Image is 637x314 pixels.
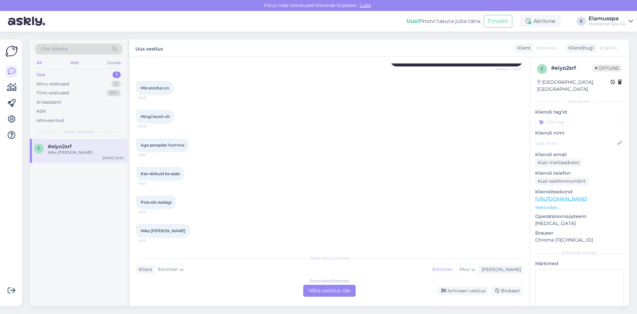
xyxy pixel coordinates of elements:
[535,151,624,158] p: Kliendi email
[535,260,624,267] p: Märkmed
[138,95,163,100] span: 19:49
[541,66,543,71] span: e
[106,90,121,96] div: 99+
[589,16,633,27] a: ElamusspaMustamäe Spa OÜ
[589,21,626,27] div: Mustamäe Spa OÜ
[535,99,624,105] div: Kliendi info
[303,285,356,297] div: Võta vestlus üle
[138,124,163,129] span: 19:49
[535,237,624,244] p: Chrome [TECHNICAL_ID]
[535,158,582,167] div: Küsi meiliaadressi
[103,156,123,160] div: [DATE] 20:10
[358,2,373,8] span: Luba
[141,114,170,119] span: Mingi kood või
[138,210,163,215] span: 19:59
[535,117,624,127] input: Lisa tag
[566,45,594,52] div: Klienditugi
[460,266,470,272] span: Muu
[141,85,169,90] span: Mis soodus on
[35,58,43,67] div: All
[537,79,610,93] div: [GEOGRAPHIC_DATA], [GEOGRAPHIC_DATA]
[158,266,178,273] span: Estonian
[135,44,163,52] label: Uus vestlus
[429,264,456,274] div: Estonian
[520,15,561,27] div: Aktiivne
[36,81,69,87] div: Minu vestlused
[535,204,624,210] p: Vaata edasi ...
[111,81,121,87] div: 0
[141,228,185,233] span: Miks [PERSON_NAME]
[37,146,40,151] span: e
[136,255,523,261] div: Valige keel ja vastake
[406,18,419,24] b: Uus!
[141,200,172,205] span: Pole siin kedagi
[406,17,481,25] div: Proovi tasuta juba täna:
[48,150,123,156] div: Miks [PERSON_NAME]
[535,109,624,116] p: Kliendi tag'id
[589,16,626,21] div: Elamusspa
[536,45,557,52] span: Estonian
[141,171,180,176] span: Kas rätikuid ka saab
[593,64,622,72] span: Offline
[551,64,593,72] div: # eiyo2srf
[36,90,69,96] div: Tiimi vestlused
[136,266,152,273] div: Klient
[437,286,488,295] div: Arhiveeri vestlus
[535,196,587,202] a: [URL][DOMAIN_NAME]
[484,15,512,28] button: Emailid
[535,130,624,137] p: Kliendi nimi
[577,17,586,26] div: E
[535,188,624,195] p: Klienditeekond
[138,153,163,157] span: 19:50
[69,58,80,67] div: Web
[48,144,72,150] span: #eiyo2srf
[310,278,349,284] div: Estonian to Estonian
[479,266,521,273] div: [PERSON_NAME]
[535,140,616,147] input: Lisa nimi
[36,99,61,106] div: AI Assistent
[5,45,18,57] img: Askly Logo
[535,213,624,220] p: Operatsioonisüsteem
[495,67,521,72] span: Nähtud ✓ 19:37
[138,238,163,243] span: 20:10
[36,117,64,124] div: Arhiveeritud
[36,108,46,115] div: Kõik
[36,71,45,78] div: Uus
[535,230,624,237] p: Brauser
[535,170,624,177] p: Kliendi telefon
[41,46,68,52] span: Otsi kliente
[535,220,624,227] p: [MEDICAL_DATA]
[491,286,523,295] div: Blokeeri
[515,45,531,52] div: Klient
[141,143,184,148] span: Aga perepilet homme
[535,177,589,186] div: Küsi telefoninumbrit
[106,58,122,67] div: Socials
[600,45,617,52] span: English
[535,250,624,256] div: [PERSON_NAME]
[112,71,121,78] div: 1
[138,181,163,186] span: 19:53
[63,129,94,135] span: Uued vestlused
